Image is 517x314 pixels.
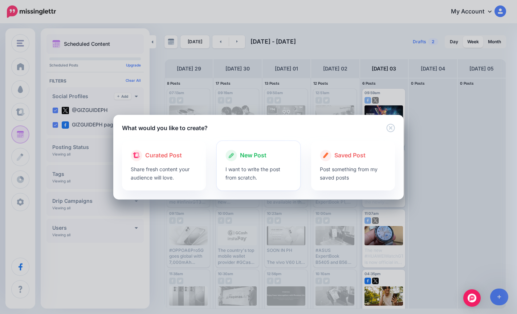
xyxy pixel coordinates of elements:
p: Post something from my saved posts [320,165,386,182]
div: Open Intercom Messenger [463,289,481,307]
span: New Post [240,151,266,160]
span: Curated Post [145,151,182,160]
h5: What would you like to create? [122,124,208,132]
span: Saved Post [334,151,366,160]
img: create.png [323,152,329,158]
button: Close [386,124,395,133]
img: curate.png [133,152,140,158]
p: Share fresh content your audience will love. [131,165,197,182]
p: I want to write the post from scratch. [225,165,292,182]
